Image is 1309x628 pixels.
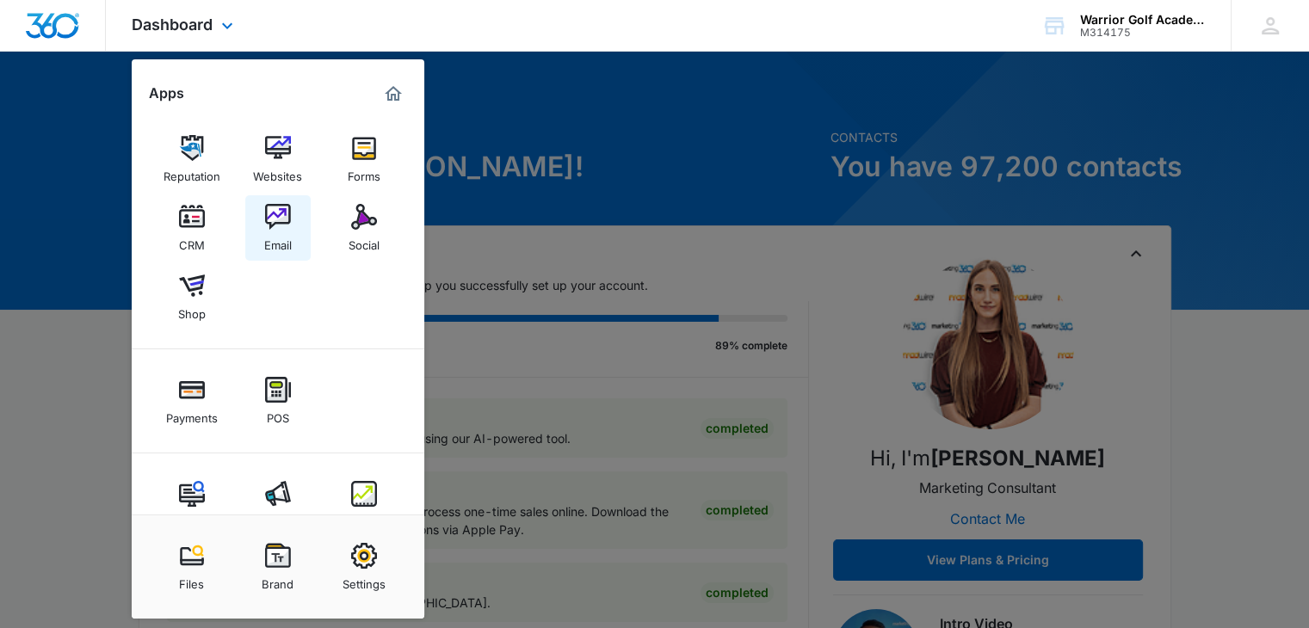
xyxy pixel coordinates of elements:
a: Forms [331,126,397,192]
div: Payments [166,403,218,425]
a: Intelligence [331,472,397,538]
h2: Apps [149,85,184,102]
div: Ads [268,507,288,529]
a: Reputation [159,126,225,192]
div: account name [1080,13,1206,27]
a: Payments [159,368,225,434]
div: Brand [262,569,293,591]
div: Forms [348,161,380,183]
a: CRM [159,195,225,261]
div: Files [179,569,204,591]
div: Reputation [164,161,220,183]
a: Content [159,472,225,538]
a: Websites [245,126,311,192]
div: Shop [178,299,206,321]
div: Settings [343,569,386,591]
span: Dashboard [132,15,213,34]
div: POS [267,403,289,425]
div: Email [264,230,292,252]
div: account id [1080,27,1206,39]
a: Brand [245,534,311,600]
a: Ads [245,472,311,538]
div: Websites [253,161,302,183]
div: CRM [179,230,205,252]
a: Shop [159,264,225,329]
a: Marketing 360® Dashboard [380,80,407,108]
div: Intelligence [333,507,394,529]
a: Email [245,195,311,261]
a: Settings [331,534,397,600]
a: Files [159,534,225,600]
a: POS [245,368,311,434]
div: Content [170,507,213,529]
a: Social [331,195,397,261]
div: Social [349,230,380,252]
